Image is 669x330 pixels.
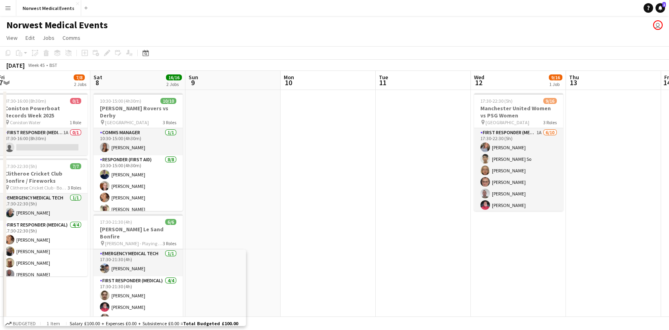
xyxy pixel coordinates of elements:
[283,78,294,87] span: 10
[39,33,58,43] a: Jobs
[473,78,484,87] span: 12
[480,98,513,104] span: 17:30-22:30 (5h)
[653,20,663,30] app-user-avatar: Rory Murphy
[10,119,41,125] span: Coniston Water
[94,226,183,240] h3: [PERSON_NAME] Le Sand Bonfire
[105,119,149,125] span: [GEOGRAPHIC_DATA]
[284,74,294,81] span: Mon
[59,33,84,43] a: Comms
[5,163,37,169] span: 17:30-22:30 (5h)
[474,93,563,211] app-job-card: 17:30-22:30 (5h)9/16Manchester United Women vs PSG Women [GEOGRAPHIC_DATA]3 RolesFirst Responder ...
[94,105,183,119] h3: [PERSON_NAME] Rovers vs Derby
[474,74,484,81] span: Wed
[543,119,557,125] span: 3 Roles
[70,98,81,104] span: 0/1
[163,240,176,246] span: 3 Roles
[189,74,198,81] span: Sun
[655,3,665,13] a: 1
[43,34,55,41] span: Jobs
[92,78,102,87] span: 8
[70,163,81,169] span: 7/7
[486,119,529,125] span: [GEOGRAPHIC_DATA]
[166,81,181,87] div: 2 Jobs
[187,78,198,87] span: 9
[94,74,102,81] span: Sat
[568,78,579,87] span: 13
[543,98,557,104] span: 9/16
[10,185,68,191] span: Clitheroe Cricket Club - Bonfire & Fireworks
[94,155,183,263] app-card-role: Responder (First Aid)8/810:30-15:00 (4h30m)[PERSON_NAME][PERSON_NAME][PERSON_NAME][PERSON_NAME]
[662,2,666,7] span: 1
[474,105,563,119] h3: Manchester United Women vs PSG Women
[94,128,183,155] app-card-role: Comms Manager1/110:30-15:00 (4h30m)[PERSON_NAME]
[105,240,163,246] span: [PERSON_NAME] - Playing fields
[94,93,183,211] app-job-card: 10:30-15:00 (4h30m)10/10[PERSON_NAME] Rovers vs Derby [GEOGRAPHIC_DATA]3 RolesComms Manager1/110:...
[6,34,18,41] span: View
[100,219,132,225] span: 17:30-21:30 (4h)
[5,98,46,104] span: 07:30-16:00 (8h30m)
[62,34,80,41] span: Comms
[549,81,562,87] div: 1 Job
[49,62,57,68] div: BST
[379,74,388,81] span: Tue
[22,33,38,43] a: Edit
[569,74,579,81] span: Thu
[549,74,562,80] span: 9/16
[70,119,81,125] span: 1 Role
[68,185,81,191] span: 3 Roles
[6,19,108,31] h1: Norwest Medical Events
[163,119,176,125] span: 3 Roles
[16,0,81,16] button: Norwest Medical Events
[160,98,176,104] span: 10/10
[74,81,86,87] div: 2 Jobs
[378,78,388,87] span: 11
[6,61,25,69] div: [DATE]
[4,250,246,326] iframe: Popup CTA
[13,321,36,326] span: Budgeted
[166,74,182,80] span: 16/16
[25,34,35,41] span: Edit
[3,33,21,43] a: View
[74,74,85,80] span: 7/8
[165,219,176,225] span: 6/6
[26,62,46,68] span: Week 45
[100,98,141,104] span: 10:30-15:00 (4h30m)
[474,128,563,259] app-card-role: First Responder (Medical)1A6/1017:30-22:30 (5h)[PERSON_NAME][PERSON_NAME] So[PERSON_NAME][PERSON_...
